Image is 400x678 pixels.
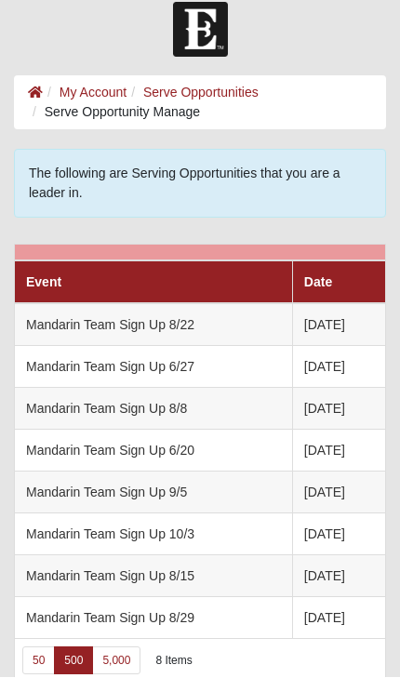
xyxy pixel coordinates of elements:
[15,431,293,472] td: Mandarin Team Sign Up 6/20
[92,647,140,675] a: 5,000
[15,556,293,598] td: Mandarin Team Sign Up 8/15
[292,472,385,514] td: [DATE]
[292,389,385,431] td: [DATE]
[143,86,259,100] a: Serve Opportunities
[292,431,385,472] td: [DATE]
[292,304,385,347] td: [DATE]
[292,556,385,598] td: [DATE]
[292,598,385,640] td: [DATE]
[60,86,127,100] a: My Account
[15,472,293,514] td: Mandarin Team Sign Up 9/5
[15,304,293,347] td: Mandarin Team Sign Up 8/22
[26,275,61,290] a: Event
[155,654,192,670] div: 8 Items
[22,647,55,675] a: 50
[292,514,385,556] td: [DATE]
[15,389,293,431] td: Mandarin Team Sign Up 8/8
[15,347,293,389] td: Mandarin Team Sign Up 6/27
[54,647,93,675] a: 500
[28,103,200,123] li: Serve Opportunity Manage
[14,150,386,219] div: The following are Serving Opportunities that you are a leader in.
[15,598,293,640] td: Mandarin Team Sign Up 8/29
[15,514,293,556] td: Mandarin Team Sign Up 10/3
[173,3,228,58] img: Church of Eleven22 Logo
[304,275,332,290] a: Date
[292,347,385,389] td: [DATE]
